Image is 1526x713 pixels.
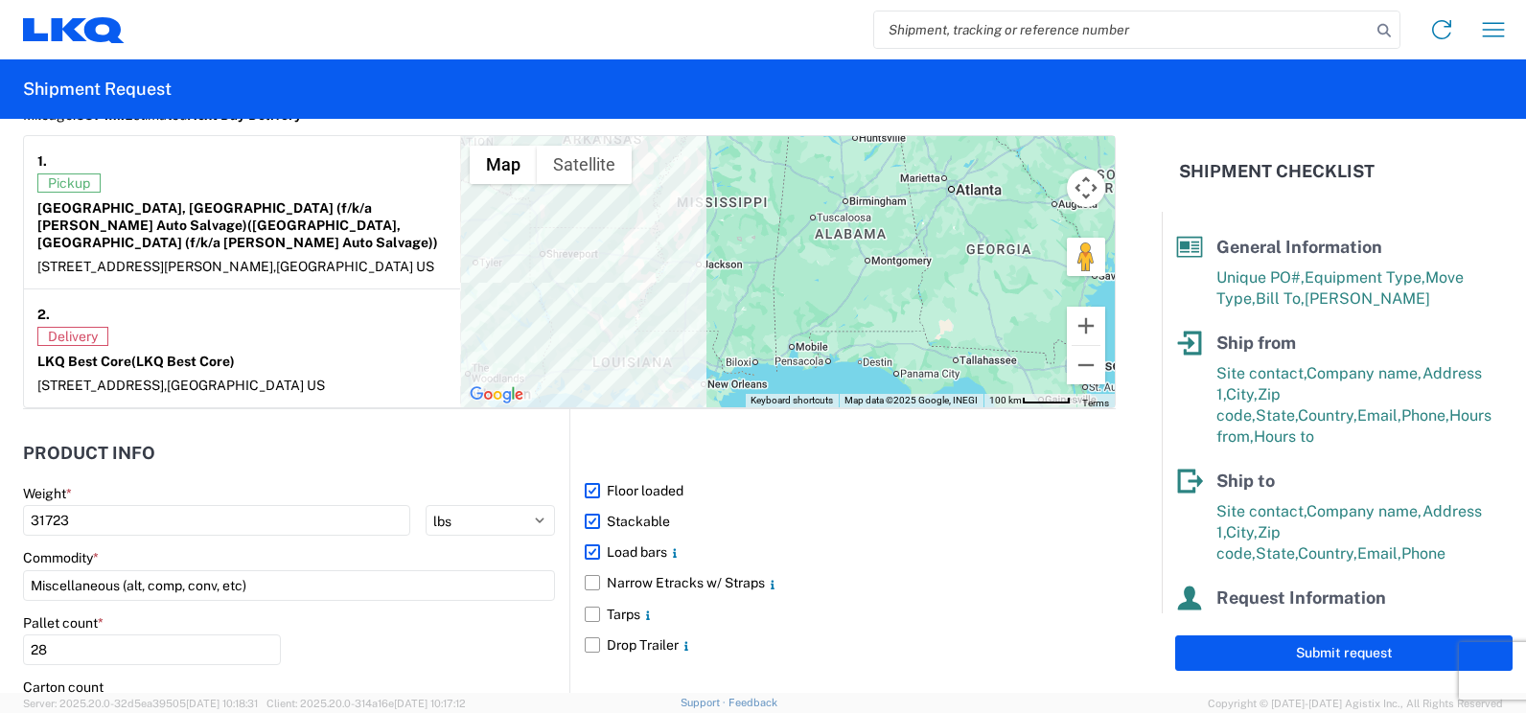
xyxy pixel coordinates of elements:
span: Mileage: [23,107,125,123]
button: Map Scale: 100 km per 47 pixels [983,394,1076,407]
span: ([GEOGRAPHIC_DATA], [GEOGRAPHIC_DATA] (f/k/a [PERSON_NAME] Auto Salvage)) [37,218,438,250]
span: [DATE] 10:17:12 [394,698,466,709]
button: Zoom out [1067,346,1105,384]
span: City, [1226,523,1258,541]
input: Shipment, tracking or reference number [874,11,1371,48]
span: Email, [1357,406,1401,425]
span: Site contact, [1216,364,1306,382]
label: Drop Trailer [585,630,1116,660]
img: Google [465,382,528,407]
span: [STREET_ADDRESS], [37,378,167,393]
span: Request Information [1216,587,1386,608]
span: [PERSON_NAME] [1305,289,1430,308]
span: [STREET_ADDRESS][PERSON_NAME], [37,259,276,274]
span: (LKQ Best Core) [131,354,235,369]
span: Bill To, [1256,289,1305,308]
a: Terms [1082,398,1109,408]
span: Estimated [125,107,302,123]
span: State, [1256,406,1298,425]
strong: 1. [37,149,47,173]
span: Phone, [1401,406,1449,425]
span: Delivery [37,327,108,346]
label: Commodity [23,549,99,566]
strong: [GEOGRAPHIC_DATA], [GEOGRAPHIC_DATA] (f/k/a [PERSON_NAME] Auto Salvage) [37,200,438,250]
span: Site contact, [1216,502,1306,520]
h2: Product Info [23,444,155,463]
span: [GEOGRAPHIC_DATA] US [167,378,325,393]
span: Ship to [1216,471,1275,491]
span: Client: 2025.20.0-314a16e [266,698,466,709]
label: Pallet count [23,614,104,632]
span: Pickup [37,173,101,193]
button: Show street map [470,146,537,184]
button: Keyboard shortcuts [751,394,833,407]
strong: LKQ Best Core [37,354,235,369]
span: Copyright © [DATE]-[DATE] Agistix Inc., All Rights Reserved [1208,695,1503,712]
button: Show satellite imagery [537,146,632,184]
span: Phone [1401,544,1445,563]
span: State, [1256,544,1298,563]
label: Floor loaded [585,475,1116,506]
span: [GEOGRAPHIC_DATA] US [276,259,434,274]
span: Server: 2025.20.0-32d5ea39505 [23,698,258,709]
span: 100 km [989,395,1022,405]
strong: 2. [37,303,50,327]
a: Feedback [728,697,777,708]
span: Country, [1298,406,1357,425]
span: Hours to [1254,427,1314,446]
label: Tarps [585,599,1116,630]
button: Submit request [1175,635,1513,671]
span: Next Day Delivery [187,107,302,123]
span: Email, [1357,544,1401,563]
span: Equipment Type, [1305,268,1425,287]
button: Drag Pegman onto the map to open Street View [1067,238,1105,276]
span: [DATE] 10:18:31 [186,698,258,709]
label: Stackable [585,506,1116,537]
label: Weight [23,485,72,502]
label: Load bars [585,537,1116,567]
h2: Shipment Checklist [1179,160,1375,183]
button: Zoom in [1067,307,1105,345]
span: Country, [1298,544,1357,563]
label: Carton count [23,678,104,696]
span: Company name, [1306,502,1422,520]
span: City, [1226,385,1258,403]
a: Support [681,697,728,708]
a: Open this area in Google Maps (opens a new window) [465,382,528,407]
span: General Information [1216,237,1382,257]
button: Map camera controls [1067,169,1105,207]
span: Map data ©2025 Google, INEGI [844,395,978,405]
label: Narrow Etracks w/ Straps [585,567,1116,598]
span: Ship from [1216,333,1296,353]
h2: Shipment Request [23,78,172,101]
span: Company name, [1306,364,1422,382]
span: Unique PO#, [1216,268,1305,287]
span: 557 mi. [76,107,125,123]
